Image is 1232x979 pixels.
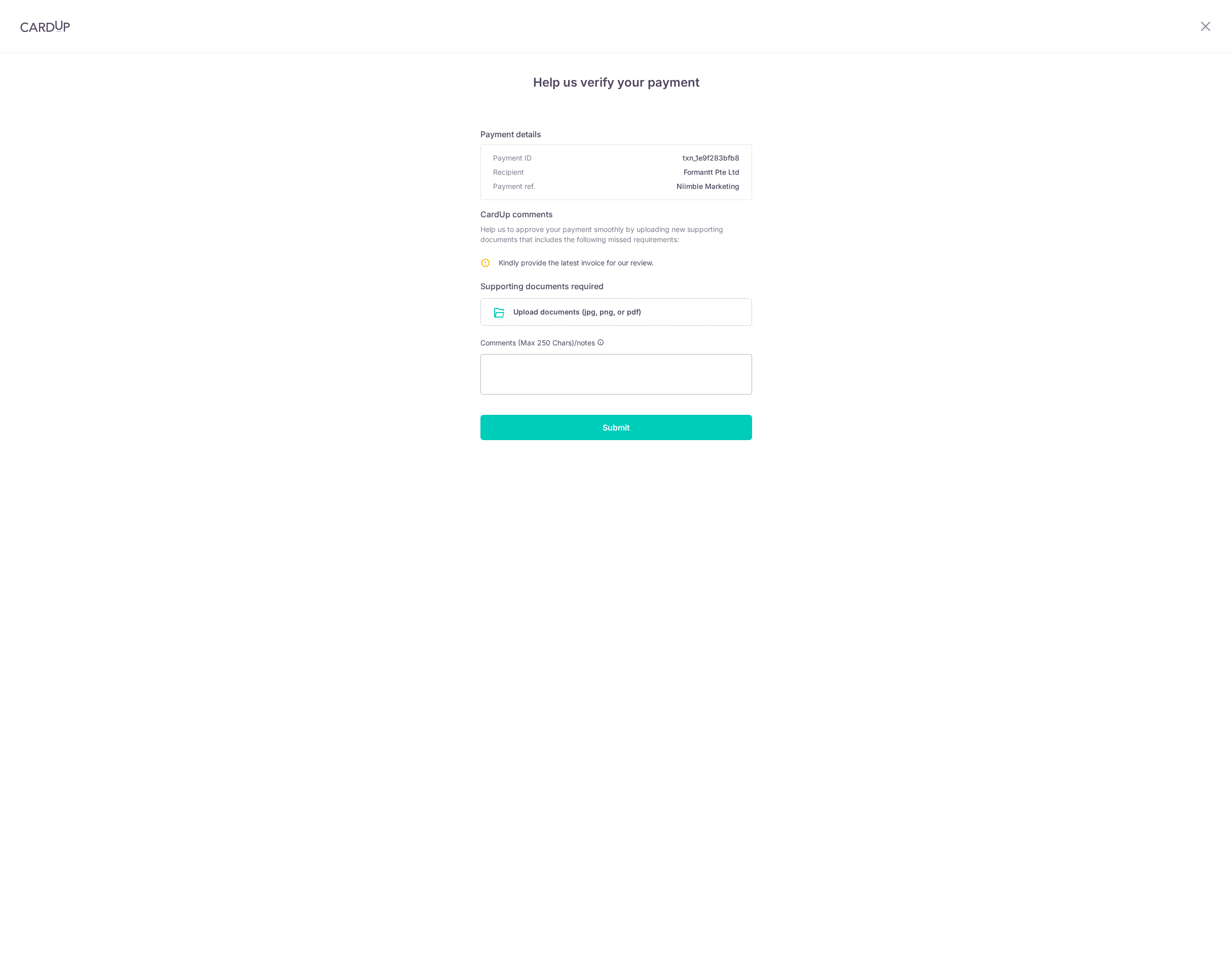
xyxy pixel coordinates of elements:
[480,128,752,140] h6: Payment details
[1167,949,1222,974] iframe: Opens a widget where you can find more information
[499,258,654,267] span: Kindly provide the latest invoice for our review.
[480,415,752,440] input: Submit
[528,167,739,177] span: Formantt Pte Ltd
[493,181,535,191] span: Payment ref.
[493,167,524,177] span: Recipient
[480,280,752,292] h6: Supporting documents required
[480,208,752,220] h6: CardUp comments
[480,73,752,92] h4: Help us verify your payment
[20,20,70,32] img: CardUp
[480,224,752,245] p: Help us to approve your payment smoothly by uploading new supporting documents that includes the ...
[536,153,739,163] span: txn_1e9f283bfb8
[539,181,739,191] span: Niimble Marketing
[480,338,595,347] span: Comments (Max 250 Chars)/notes
[493,153,532,163] span: Payment ID
[480,298,752,326] div: Upload documents (jpg, png, or pdf)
